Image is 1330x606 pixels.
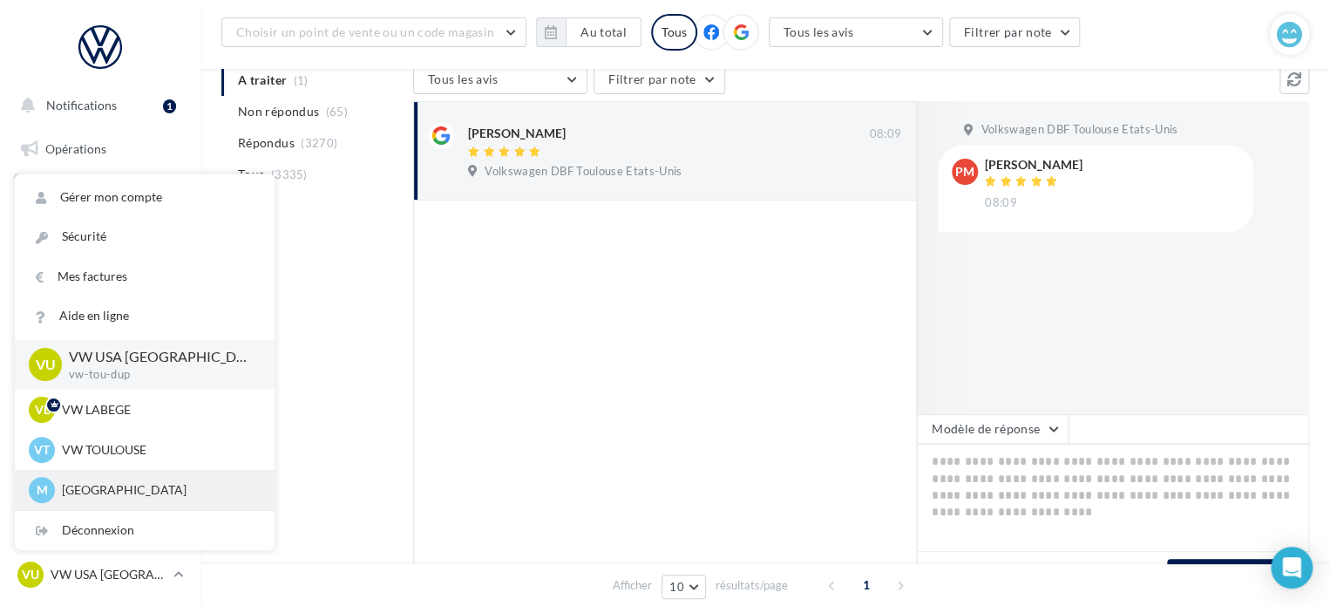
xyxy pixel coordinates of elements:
button: Tous les avis [769,17,943,47]
a: VU VW USA [GEOGRAPHIC_DATA] [14,558,187,591]
span: 08:09 [869,126,901,142]
button: Au total [536,17,641,47]
span: Volkswagen DBF Toulouse Etats-Unis [981,122,1177,138]
a: Calendrier [10,392,190,429]
span: Volkswagen DBF Toulouse Etats-Unis [485,164,682,180]
div: [PERSON_NAME] [468,125,566,142]
span: VU [22,566,39,583]
span: Non répondus [238,103,319,120]
button: 10 [662,575,706,599]
span: Répondus [238,134,295,152]
span: Tous les avis [428,71,499,86]
button: Au total [566,17,641,47]
a: Aide en ligne [15,296,275,336]
a: Gérer mon compte [15,178,275,217]
span: Opérations [45,141,106,156]
span: Notifications [46,98,117,112]
p: VW LABEGE [62,401,254,419]
span: Choisir un point de vente ou un code magasin [236,24,494,39]
button: Filtrer par note [949,17,1081,47]
span: VL [35,401,50,419]
p: VW USA [GEOGRAPHIC_DATA] [51,566,166,583]
span: VU [36,355,56,375]
div: Open Intercom Messenger [1271,547,1313,589]
span: Tous les avis [784,24,854,39]
button: Poster ma réponse [1167,559,1301,589]
a: Campagnes [10,262,190,299]
button: Modèle de réponse [917,414,1069,444]
span: (3270) [301,136,337,150]
span: M [37,481,48,499]
div: 1 [163,99,176,113]
span: VT [34,441,50,459]
a: Visibilité en ligne [10,219,190,255]
p: VW TOULOUSE [62,441,254,459]
a: Opérations [10,131,190,167]
a: Sécurité [15,217,275,256]
span: 10 [669,580,684,594]
a: Mes factures [15,257,275,296]
a: Campagnes DataOnDemand [10,494,190,545]
div: Déconnexion [15,511,275,550]
span: 08:09 [985,195,1017,211]
button: Choisir un point de vente ou un code magasin [221,17,526,47]
span: Tous [238,166,264,183]
a: PLV et print personnalisable [10,435,190,487]
button: Tous les avis [413,65,587,94]
button: Notifications 1 [10,87,183,124]
span: Afficher [613,577,652,594]
a: Contacts [10,305,190,342]
span: PM [955,163,974,180]
p: [GEOGRAPHIC_DATA] [62,481,254,499]
div: [PERSON_NAME] [985,159,1082,171]
p: VW USA [GEOGRAPHIC_DATA] [69,347,247,367]
span: (3335) [271,167,308,181]
a: Médiathèque [10,349,190,385]
div: Tous [651,14,697,51]
span: (65) [326,105,348,119]
span: 1 [852,571,880,599]
a: Boîte de réception1 [10,174,190,211]
p: vw-tou-dup [69,367,247,383]
button: Filtrer par note [594,65,725,94]
span: résultats/page [716,577,788,594]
